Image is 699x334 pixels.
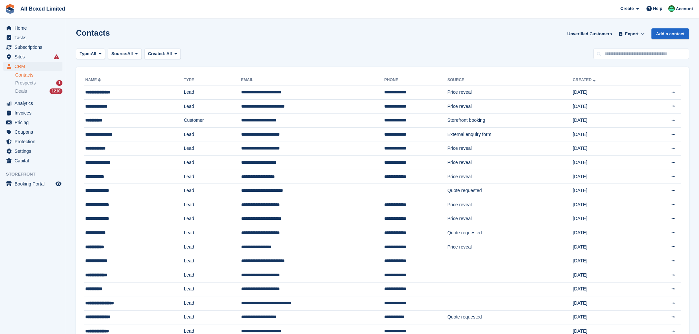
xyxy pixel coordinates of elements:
span: Deals [15,88,27,94]
span: Pricing [15,118,54,127]
span: Account [676,6,693,12]
span: Created: [148,51,166,56]
td: Lead [184,254,241,268]
td: Lead [184,184,241,198]
a: menu [3,52,62,61]
a: menu [3,108,62,117]
td: Price reveal [447,170,573,184]
th: Phone [384,75,447,85]
td: Lead [184,268,241,282]
span: Invoices [15,108,54,117]
td: External enquiry form [447,127,573,142]
a: menu [3,23,62,33]
td: [DATE] [573,282,642,296]
td: [DATE] [573,85,642,100]
td: [DATE] [573,127,642,142]
a: menu [3,99,62,108]
td: Lead [184,282,241,296]
td: Quote requested [447,310,573,324]
th: Type [184,75,241,85]
td: Lead [184,99,241,114]
span: Create [620,5,634,12]
button: Source: All [108,49,142,59]
img: Enquiries [668,5,675,12]
span: Analytics [15,99,54,108]
span: Prospects [15,80,36,86]
a: menu [3,179,62,188]
a: Created [573,78,597,82]
td: Lead [184,310,241,324]
a: menu [3,147,62,156]
span: CRM [15,62,54,71]
span: Sites [15,52,54,61]
td: Lead [184,226,241,240]
span: Capital [15,156,54,165]
td: Lead [184,212,241,226]
span: Tasks [15,33,54,42]
a: All Boxed Limited [18,3,68,14]
a: menu [3,127,62,137]
a: menu [3,137,62,146]
a: Name [85,78,102,82]
a: menu [3,33,62,42]
a: menu [3,43,62,52]
span: Protection [15,137,54,146]
span: Booking Portal [15,179,54,188]
td: Lead [184,240,241,254]
td: Lead [184,170,241,184]
span: All [128,50,133,57]
div: 1210 [50,88,62,94]
a: menu [3,118,62,127]
div: 1 [56,80,62,86]
td: [DATE] [573,254,642,268]
h1: Contacts [76,28,110,37]
td: Quote requested [447,184,573,198]
img: stora-icon-8386f47178a22dfd0bd8f6a31ec36ba5ce8667c1dd55bd0f319d3a0aa187defe.svg [5,4,15,14]
a: menu [3,62,62,71]
td: [DATE] [573,226,642,240]
td: Price reveal [447,99,573,114]
td: Lead [184,142,241,156]
i: Smart entry sync failures have occurred [54,54,59,59]
td: Price reveal [447,142,573,156]
td: Lead [184,156,241,170]
td: [DATE] [573,156,642,170]
td: [DATE] [573,296,642,311]
td: [DATE] [573,198,642,212]
button: Type: All [76,49,105,59]
td: [DATE] [573,310,642,324]
td: Price reveal [447,85,573,100]
a: Add a contact [651,28,689,39]
td: Price reveal [447,156,573,170]
span: Settings [15,147,54,156]
span: Export [625,31,639,37]
td: Lead [184,85,241,100]
td: Price reveal [447,240,573,254]
th: Email [241,75,385,85]
span: Storefront [6,171,66,178]
a: Deals 1210 [15,88,62,95]
td: Price reveal [447,212,573,226]
td: [DATE] [573,114,642,128]
td: Quote requested [447,226,573,240]
td: Price reveal [447,198,573,212]
span: All [166,51,172,56]
button: Export [617,28,646,39]
td: [DATE] [573,212,642,226]
th: Source [447,75,573,85]
span: All [91,50,96,57]
td: [DATE] [573,184,642,198]
a: Unverified Customers [565,28,614,39]
span: Help [653,5,662,12]
td: [DATE] [573,170,642,184]
td: Storefront booking [447,114,573,128]
td: [DATE] [573,142,642,156]
td: [DATE] [573,240,642,254]
a: menu [3,156,62,165]
td: Lead [184,198,241,212]
button: Created: All [144,49,181,59]
span: Source: [111,50,127,57]
td: Lead [184,296,241,311]
a: Prospects 1 [15,80,62,86]
span: Home [15,23,54,33]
